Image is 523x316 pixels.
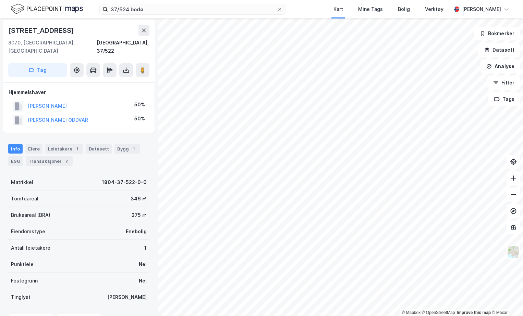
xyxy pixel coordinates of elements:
div: 1 [144,244,147,252]
div: Festegrunn [11,277,38,285]
button: Datasett [478,43,520,57]
div: 1804-37-522-0-0 [102,178,147,186]
img: logo.f888ab2527a4732fd821a326f86c7f29.svg [11,3,83,15]
div: ESG [8,156,23,166]
div: Bolig [398,5,410,13]
div: 50% [134,115,145,123]
a: OpenStreetMap [422,310,455,315]
div: Tomteareal [11,195,38,203]
div: [PERSON_NAME] [462,5,501,13]
div: 8070, [GEOGRAPHIC_DATA], [GEOGRAPHIC_DATA] [8,39,97,55]
button: Bokmerker [474,27,520,40]
div: Bygg [114,144,140,154]
a: Mapbox [402,310,421,315]
div: Punktleie [11,260,34,268]
div: Leietakere [45,144,83,154]
button: Tags [488,92,520,106]
div: 346 ㎡ [131,195,147,203]
iframe: Chat Widget [489,283,523,316]
div: Kart [333,5,343,13]
div: Enebolig [126,227,147,236]
div: Nei [139,277,147,285]
button: Analyse [481,60,520,73]
div: Mine Tags [358,5,383,13]
div: Info [8,144,23,154]
input: Søk på adresse, matrikkel, gårdeiere, leietakere eller personer [108,4,277,14]
div: Eiendomstype [11,227,45,236]
button: Filter [487,76,520,90]
div: Kontrollprogram for chat [489,283,523,316]
div: Verktøy [425,5,443,13]
div: Tinglyst [11,293,31,301]
div: [PERSON_NAME] [107,293,147,301]
div: 275 ㎡ [132,211,147,219]
img: Z [507,246,520,259]
div: Nei [139,260,147,268]
div: Datasett [86,144,112,154]
div: 50% [134,101,145,109]
a: Improve this map [457,310,491,315]
button: Tag [8,63,67,77]
div: Antall leietakere [11,244,50,252]
div: 1 [74,145,81,152]
div: 1 [130,145,137,152]
div: Hjemmelshaver [9,88,149,96]
div: [STREET_ADDRESS] [8,25,75,36]
div: Eiere [25,144,42,154]
div: 2 [63,158,70,164]
div: Matrikkel [11,178,33,186]
div: Bruksareal (BRA) [11,211,50,219]
div: Transaksjoner [26,156,73,166]
div: [GEOGRAPHIC_DATA], 37/522 [97,39,149,55]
